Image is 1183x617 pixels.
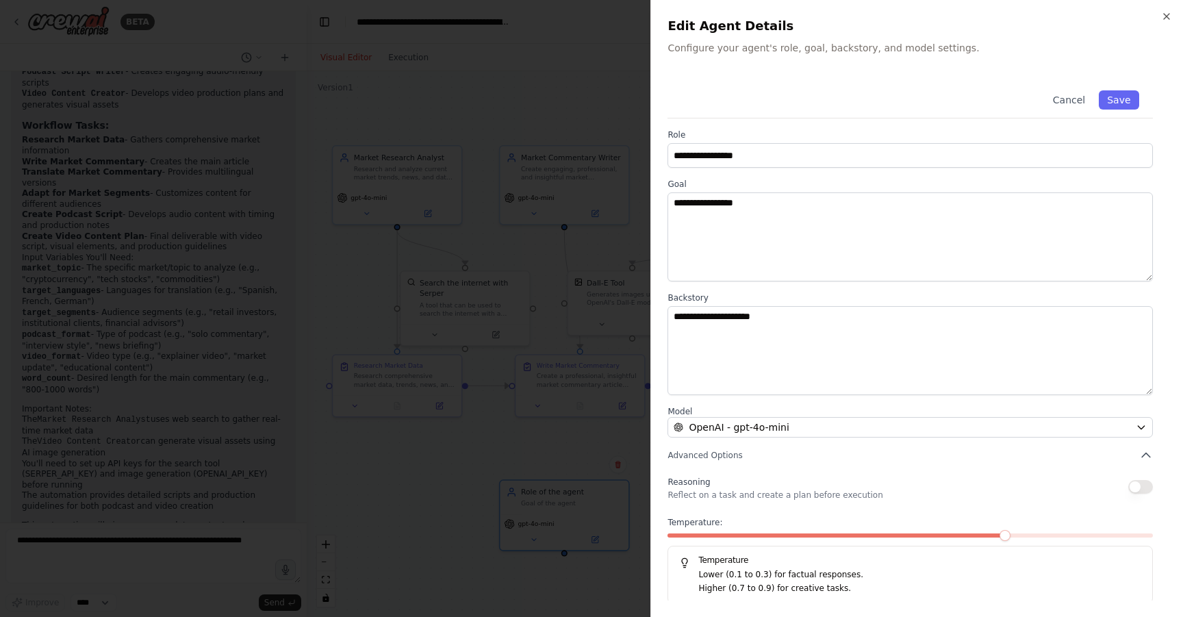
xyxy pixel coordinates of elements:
button: OpenAI - gpt-4o-mini [667,417,1153,438]
p: Configure your agent's role, goal, backstory, and model settings. [667,41,1167,55]
button: Cancel [1045,90,1093,110]
p: Lower (0.1 to 0.3) for factual responses. [698,568,1141,582]
label: Goal [667,179,1153,190]
p: Reflect on a task and create a plan before execution [667,490,882,501]
span: OpenAI - gpt-4o-mini [689,420,789,434]
p: Higher (0.7 to 0.9) for creative tasks. [698,582,1141,596]
button: Save [1099,90,1139,110]
label: Model [667,406,1153,417]
span: Temperature: [667,517,722,528]
span: Reasoning [667,477,710,487]
span: Advanced Options [667,450,742,461]
h2: Edit Agent Details [667,16,1167,36]
label: Backstory [667,292,1153,303]
label: Role [667,129,1153,140]
button: Advanced Options [667,449,1153,462]
h5: Temperature [679,555,1141,566]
